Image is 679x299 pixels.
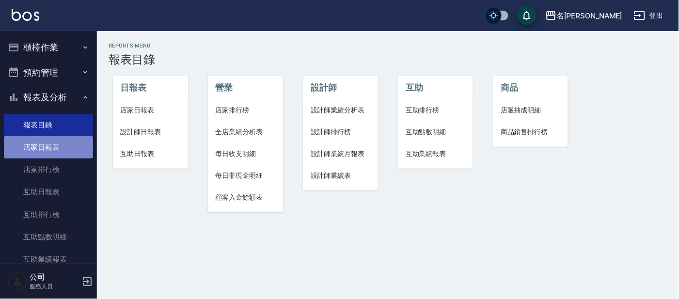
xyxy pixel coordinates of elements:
img: Person [8,272,27,291]
li: 營業 [208,76,283,99]
h5: 公司 [30,272,79,282]
span: 店家排行榜 [216,105,275,115]
div: 名[PERSON_NAME] [557,10,622,22]
span: 全店業績分析表 [216,127,275,137]
a: 店家排行榜 [4,158,93,181]
li: 互助 [398,76,473,99]
p: 服務人員 [30,282,79,291]
span: 設計師業績月報表 [311,149,370,159]
a: 每日非現金明細 [208,165,283,187]
a: 互助點數明細 [398,121,473,143]
a: 店家日報表 [4,136,93,158]
a: 設計師業績分析表 [303,99,378,121]
a: 顧客入金餘額表 [208,187,283,208]
span: 互助日報表 [121,149,180,159]
a: 互助點數明細 [4,226,93,248]
a: 商品銷售排行榜 [493,121,568,143]
a: 互助業績報表 [4,248,93,270]
a: 全店業績分析表 [208,121,283,143]
span: 互助排行榜 [406,105,465,115]
button: 名[PERSON_NAME] [541,6,626,26]
a: 設計師業績月報表 [303,143,378,165]
a: 互助排行榜 [398,99,473,121]
a: 互助日報表 [4,181,93,203]
button: 報表及分析 [4,85,93,110]
a: 店販抽成明細 [493,99,568,121]
a: 店家日報表 [113,99,188,121]
span: 互助業績報表 [406,149,465,159]
span: 每日非現金明細 [216,171,275,181]
h3: 報表目錄 [109,53,667,66]
span: 設計師排行榜 [311,127,370,137]
a: 設計師日報表 [113,121,188,143]
li: 設計師 [303,76,378,99]
a: 每日收支明細 [208,143,283,165]
li: 日報表 [113,76,188,99]
a: 報表目錄 [4,114,93,136]
a: 店家排行榜 [208,99,283,121]
a: 互助排行榜 [4,204,93,226]
button: 預約管理 [4,60,93,85]
a: 互助日報表 [113,143,188,165]
span: 設計師日報表 [121,127,180,137]
li: 商品 [493,76,568,99]
button: 櫃檯作業 [4,35,93,60]
span: 設計師業績表 [311,171,370,181]
span: 店販抽成明細 [501,105,560,115]
h2: Reports Menu [109,43,667,49]
span: 設計師業績分析表 [311,105,370,115]
span: 每日收支明細 [216,149,275,159]
span: 顧客入金餘額表 [216,192,275,203]
button: 登出 [630,7,667,25]
span: 互助點數明細 [406,127,465,137]
button: save [517,6,537,25]
span: 商品銷售排行榜 [501,127,560,137]
a: 設計師業績表 [303,165,378,187]
a: 設計師排行榜 [303,121,378,143]
a: 互助業績報表 [398,143,473,165]
img: Logo [12,9,39,21]
span: 店家日報表 [121,105,180,115]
